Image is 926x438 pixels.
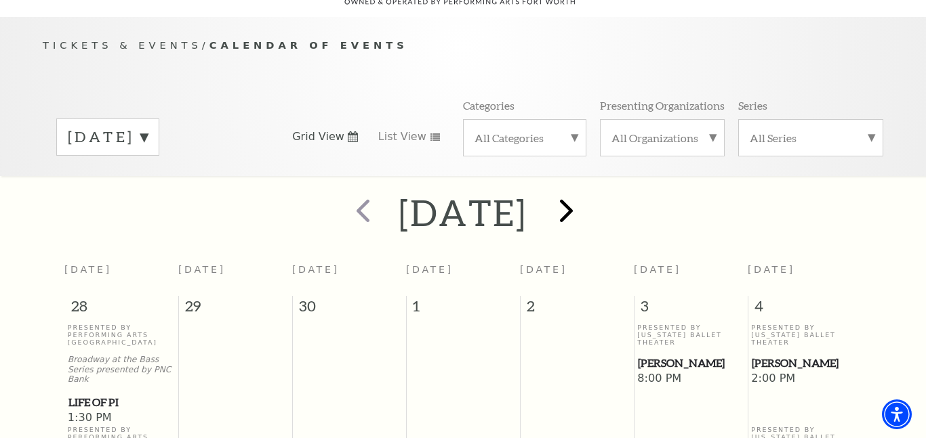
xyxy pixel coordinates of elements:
[521,296,634,323] span: 2
[68,127,148,148] label: [DATE]
[336,189,386,237] button: prev
[293,296,406,323] span: 30
[406,264,454,275] span: [DATE]
[64,264,112,275] span: [DATE]
[600,98,725,112] p: Presenting Organizations
[463,98,515,112] p: Categories
[540,189,590,237] button: next
[68,324,175,347] p: Presented By Performing Arts [GEOGRAPHIC_DATA]
[637,372,744,387] span: 8:00 PM
[638,355,744,372] span: [PERSON_NAME]
[43,37,883,54] p: /
[748,296,862,323] span: 4
[43,39,202,51] span: Tickets & Events
[399,191,527,234] h2: [DATE]
[738,98,767,112] p: Series
[750,131,872,145] label: All Series
[634,264,681,275] span: [DATE]
[68,394,174,411] span: Life of Pi
[64,296,178,323] span: 28
[520,264,567,275] span: [DATE]
[611,131,713,145] label: All Organizations
[751,355,858,372] a: Peter Pan
[179,296,292,323] span: 29
[178,264,226,275] span: [DATE]
[292,264,340,275] span: [DATE]
[635,296,748,323] span: 3
[68,394,175,411] a: Life of Pi
[751,324,858,347] p: Presented By [US_STATE] Ballet Theater
[751,372,858,387] span: 2:00 PM
[637,355,744,372] a: Peter Pan
[748,264,795,275] span: [DATE]
[68,355,175,385] p: Broadway at the Bass Series presented by PNC Bank
[475,131,575,145] label: All Categories
[407,296,520,323] span: 1
[637,324,744,347] p: Presented By [US_STATE] Ballet Theater
[752,355,858,372] span: [PERSON_NAME]
[378,129,426,144] span: List View
[882,399,912,429] div: Accessibility Menu
[292,129,344,144] span: Grid View
[209,39,408,51] span: Calendar of Events
[68,411,175,426] span: 1:30 PM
